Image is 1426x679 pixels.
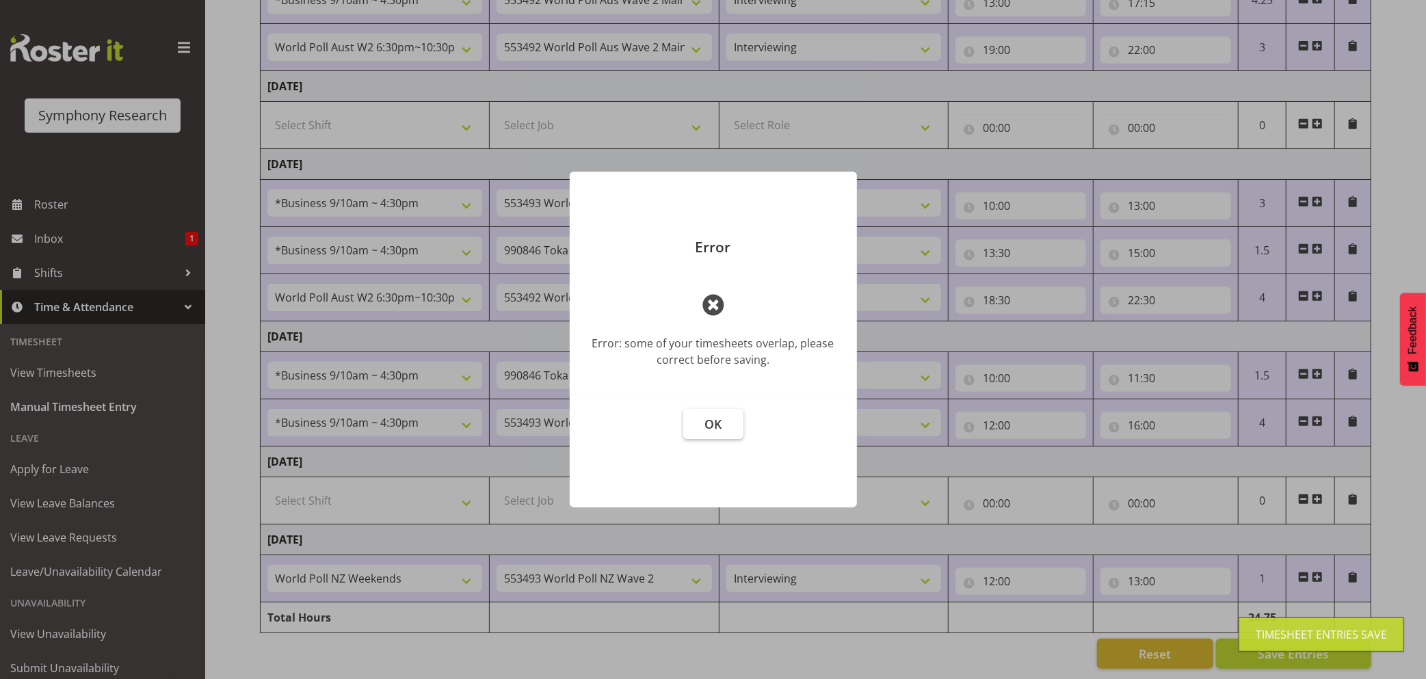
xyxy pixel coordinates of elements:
[590,335,836,368] div: Error: some of your timesheets overlap, please correct before saving.
[704,416,722,432] span: OK
[1256,626,1387,643] div: Timesheet Entries Save
[683,409,743,439] button: OK
[583,240,843,254] p: Error
[1400,293,1426,386] button: Feedback - Show survey
[1407,306,1419,354] span: Feedback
